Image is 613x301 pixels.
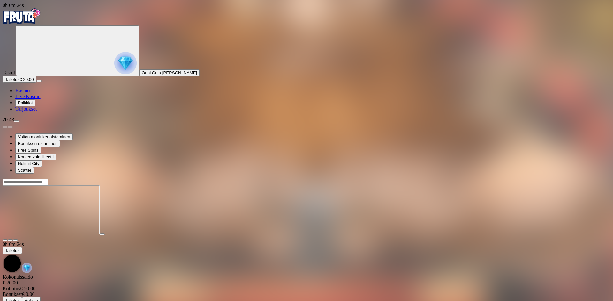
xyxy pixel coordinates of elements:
img: reward-icon [22,263,32,273]
button: Bonuksen ostaminen [15,140,60,147]
a: Kasino [15,88,30,93]
button: prev slide [3,126,8,128]
a: Tarjoukset [15,106,37,111]
a: Fruta [3,20,41,25]
button: reward progress [16,25,139,76]
span: € 20.00 [19,77,34,82]
span: user session time [3,241,24,247]
span: Kotiutus [3,286,20,291]
span: user session time [3,3,24,8]
button: Voiton moninkertaistaminen [15,133,73,140]
div: € 20.00 [3,286,610,291]
div: Kokonaissaldo [3,274,610,286]
nav: Main menu [3,88,610,112]
span: 20:43 [3,117,14,122]
button: menu [36,80,42,82]
span: Talletus [5,77,19,82]
span: Nolimit City [18,161,39,166]
div: Game menu [3,241,610,274]
button: Scatter [15,167,34,174]
img: reward progress [114,52,137,74]
span: Taso 1 [3,70,16,75]
span: Bonukset [3,291,22,297]
span: Talletus [5,248,19,253]
span: Bonuksen ostaminen [18,141,57,146]
input: Search [3,179,48,185]
span: Voiton moninkertaistaminen [18,134,70,139]
button: chevron-down icon [8,239,13,241]
button: Talletus [3,247,22,254]
nav: Primary [3,8,610,112]
span: Onni Oula [PERSON_NAME] [142,70,197,75]
button: Korkea volatiliteetti [15,154,56,160]
span: Korkea volatiliteetti [18,154,54,159]
span: Scatter [18,168,31,173]
button: Free Spins [15,147,41,154]
span: Free Spins [18,148,38,153]
button: fullscreen icon [13,239,18,241]
div: € 20.00 [3,280,610,286]
button: next slide [8,126,13,128]
span: Palkkiot [18,100,33,105]
iframe: Fire In The Hole xBomb [3,185,100,234]
button: Nolimit City [15,160,42,167]
button: play icon [100,233,105,235]
button: Talletusplus icon€ 20.00 [3,76,36,83]
button: menu [14,120,19,122]
a: Live Kasino [15,94,41,99]
button: close icon [3,239,8,241]
img: Fruta [3,8,41,24]
button: Palkkiot [15,99,35,106]
button: Onni Oula [PERSON_NAME] [139,69,200,76]
div: € 0.00 [3,291,610,297]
